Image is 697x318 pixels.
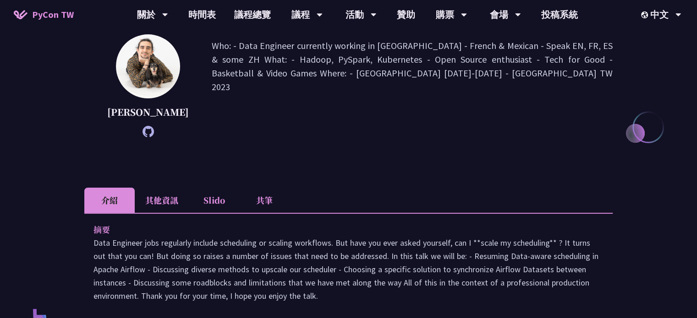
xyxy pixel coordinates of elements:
img: Locale Icon [641,11,650,18]
img: Home icon of PyCon TW 2025 [14,10,27,19]
li: 介紹 [84,188,135,213]
span: PyCon TW [32,8,74,22]
p: Data Engineer jobs regularly include scheduling or scaling workflows. But have you ever asked you... [93,236,604,302]
li: 其他資訊 [135,188,189,213]
p: 摘要 [93,223,585,236]
p: Who: - Data Engineer currently working in [GEOGRAPHIC_DATA] - French & Mexican - Speak EN, FR, ES... [212,39,613,133]
p: [PERSON_NAME] [107,105,189,119]
a: PyCon TW [5,3,83,26]
li: Slido [189,188,239,213]
img: Sebastien Crocquevieille [116,34,180,98]
li: 共筆 [239,188,290,213]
